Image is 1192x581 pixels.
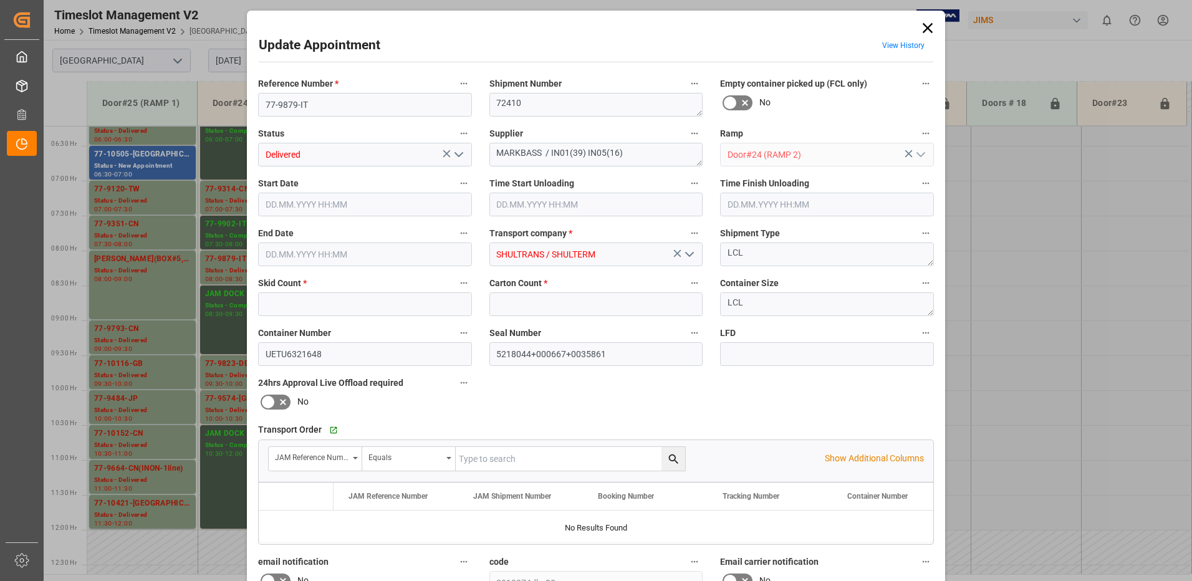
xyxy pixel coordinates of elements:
span: Container Size [720,277,779,290]
button: End Date [456,225,472,241]
button: Status [456,125,472,142]
button: 24hrs Approval Live Offload required [456,375,472,391]
button: LFD [918,325,934,341]
span: JAM Shipment Number [473,492,551,501]
span: Empty container picked up (FCL only) [720,77,867,90]
span: Email carrier notification [720,555,819,569]
span: Shipment Type [720,227,780,240]
button: search button [661,447,685,471]
span: Booking Number [598,492,654,501]
span: End Date [258,227,294,240]
button: Container Size [918,275,934,291]
span: LFD [720,327,736,340]
span: Reference Number [258,77,339,90]
button: Email carrier notification [918,554,934,570]
span: Skid Count [258,277,307,290]
span: No [297,395,309,408]
button: open menu [910,145,929,165]
span: Transport Order [258,423,322,436]
button: code [686,554,703,570]
input: DD.MM.YYYY HH:MM [720,193,934,216]
span: Tracking Number [723,492,779,501]
button: Reference Number * [456,75,472,92]
div: Equals [368,449,442,463]
textarea: LCL [720,292,934,316]
input: Type to search/select [720,143,934,166]
a: View History [882,41,925,50]
textarea: 72410 [489,93,703,117]
button: Shipment Type [918,225,934,241]
textarea: MARKBASS / IN01(39) IN05(16) [489,143,703,166]
div: JAM Reference Number [275,449,348,463]
button: open menu [680,245,698,264]
button: Container Number [456,325,472,341]
button: Ramp [918,125,934,142]
span: JAM Reference Number [348,492,428,501]
span: Time Start Unloading [489,177,574,190]
span: No [759,96,771,109]
input: DD.MM.YYYY HH:MM [489,193,703,216]
span: Carton Count [489,277,547,290]
span: Ramp [720,127,743,140]
input: Type to search [456,447,685,471]
input: Type to search/select [258,143,472,166]
p: Show Additional Columns [825,452,924,465]
button: Skid Count * [456,275,472,291]
button: Seal Number [686,325,703,341]
span: Status [258,127,284,140]
span: Seal Number [489,327,541,340]
textarea: LCL [720,242,934,266]
button: open menu [269,447,362,471]
span: Container Number [258,327,331,340]
button: Empty container picked up (FCL only) [918,75,934,92]
input: DD.MM.YYYY HH:MM [258,242,472,266]
span: Shipment Number [489,77,562,90]
button: Time Finish Unloading [918,175,934,191]
span: 24hrs Approval Live Offload required [258,377,403,390]
button: Time Start Unloading [686,175,703,191]
button: Transport company * [686,225,703,241]
button: Supplier [686,125,703,142]
button: open menu [448,145,467,165]
span: Start Date [258,177,299,190]
span: email notification [258,555,329,569]
button: Carton Count * [686,275,703,291]
button: Start Date [456,175,472,191]
button: Shipment Number [686,75,703,92]
span: Container Number [847,492,908,501]
span: code [489,555,509,569]
span: Time Finish Unloading [720,177,809,190]
h2: Update Appointment [259,36,380,55]
button: open menu [362,447,456,471]
input: DD.MM.YYYY HH:MM [258,193,472,216]
span: Transport company [489,227,572,240]
span: Supplier [489,127,523,140]
button: email notification [456,554,472,570]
